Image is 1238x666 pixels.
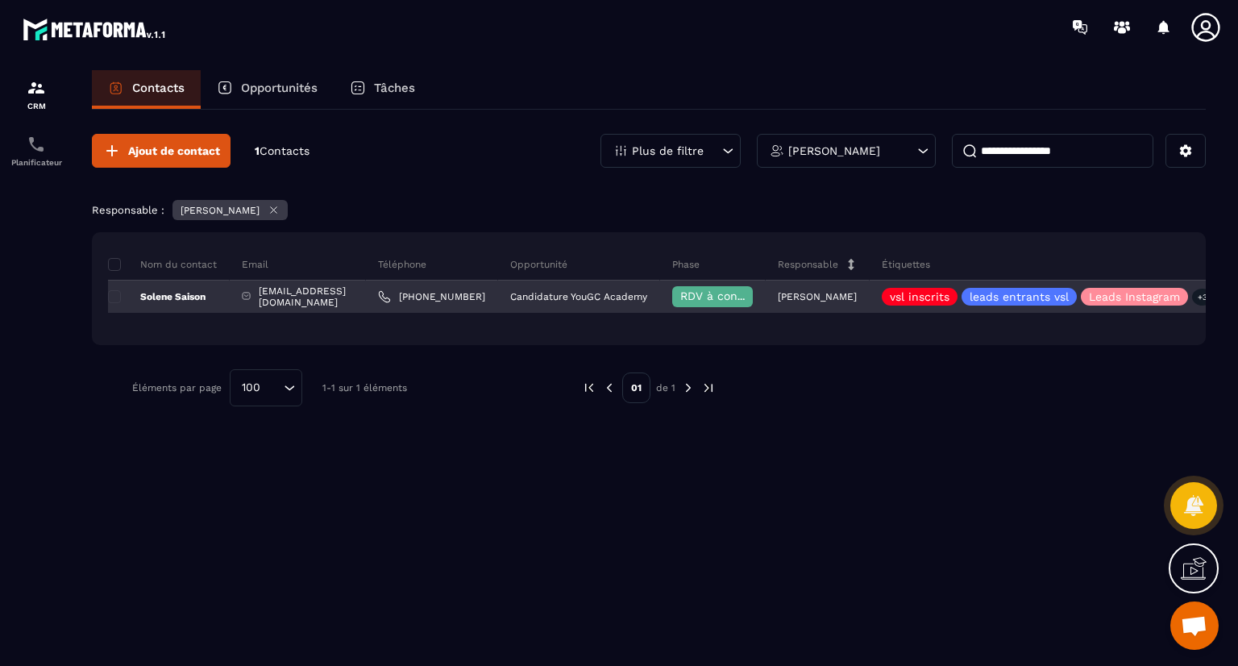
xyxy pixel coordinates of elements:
div: Search for option [230,369,302,406]
p: Planificateur [4,158,69,167]
p: leads entrants vsl [970,291,1069,302]
span: Contacts [260,144,309,157]
p: 1-1 sur 1 éléments [322,382,407,393]
p: [PERSON_NAME] [778,291,857,302]
img: prev [582,381,596,395]
p: +3 [1192,289,1213,306]
p: Plus de filtre [632,145,704,156]
button: Ajout de contact [92,134,231,168]
p: Étiquettes [882,258,930,271]
p: Opportunité [510,258,567,271]
p: vsl inscrits [890,291,949,302]
p: Éléments par page [132,382,222,393]
p: Responsable [778,258,838,271]
span: Ajout de contact [128,143,220,159]
p: [PERSON_NAME] [788,145,880,156]
p: Solene Saison [108,290,206,303]
p: Responsable : [92,204,164,216]
img: scheduler [27,135,46,154]
img: next [701,381,716,395]
img: logo [23,15,168,44]
input: Search for option [266,379,280,397]
p: Leads Instagram [1089,291,1180,302]
a: schedulerschedulerPlanificateur [4,123,69,179]
span: RDV à confimer ❓ [680,289,784,302]
a: [PHONE_NUMBER] [378,290,485,303]
img: formation [27,78,46,98]
p: 01 [622,373,650,403]
p: Tâches [374,81,415,95]
a: Opportunités [201,70,334,109]
a: Tâches [334,70,431,109]
span: 100 [236,379,266,397]
p: Téléphone [378,258,426,271]
p: de 1 [656,381,675,394]
p: Candidature YouGC Academy [510,291,647,302]
img: prev [602,381,617,395]
p: Contacts [132,81,185,95]
a: Ouvrir le chat [1170,601,1219,650]
p: Phase [672,258,700,271]
p: Nom du contact [108,258,217,271]
p: CRM [4,102,69,110]
a: formationformationCRM [4,66,69,123]
p: Opportunités [241,81,318,95]
img: next [681,381,696,395]
p: [PERSON_NAME] [181,205,260,216]
a: Contacts [92,70,201,109]
p: Email [242,258,268,271]
p: 1 [255,144,309,159]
